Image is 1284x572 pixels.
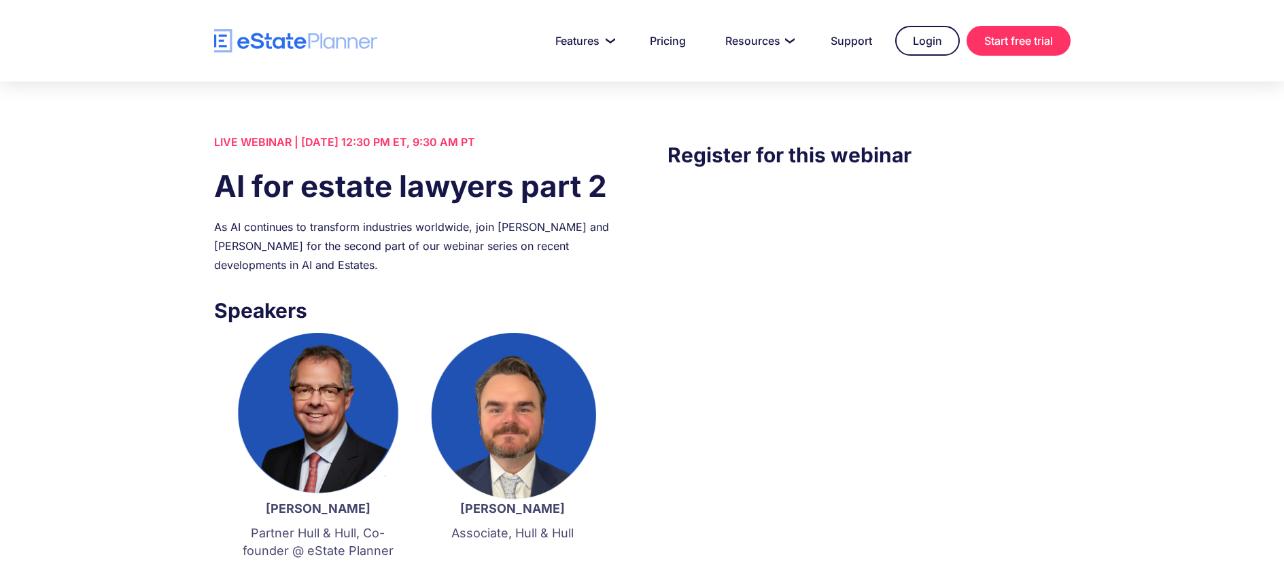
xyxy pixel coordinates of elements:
h1: AI for estate lawyers part 2 [214,165,617,207]
a: Login [895,26,960,56]
div: LIVE WEBINAR | [DATE] 12:30 PM ET, 9:30 AM PT [214,132,617,151]
h3: Register for this webinar [667,139,1070,171]
a: home [214,29,377,53]
h3: Speakers [214,295,617,326]
div: As AI continues to transform industries worldwide, join [PERSON_NAME] and [PERSON_NAME] for the s... [214,217,617,274]
a: Resources [709,27,808,54]
a: Features [539,27,627,54]
strong: [PERSON_NAME] [460,501,565,516]
a: Pricing [634,27,702,54]
p: Associate, Hull & Hull [429,524,596,542]
strong: [PERSON_NAME] [266,501,370,516]
iframe: Form 0 [667,198,1070,429]
p: Partner Hull & Hull, Co-founder @ eState Planner [235,524,402,560]
a: Support [814,27,888,54]
a: Start free trial [967,26,1071,56]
